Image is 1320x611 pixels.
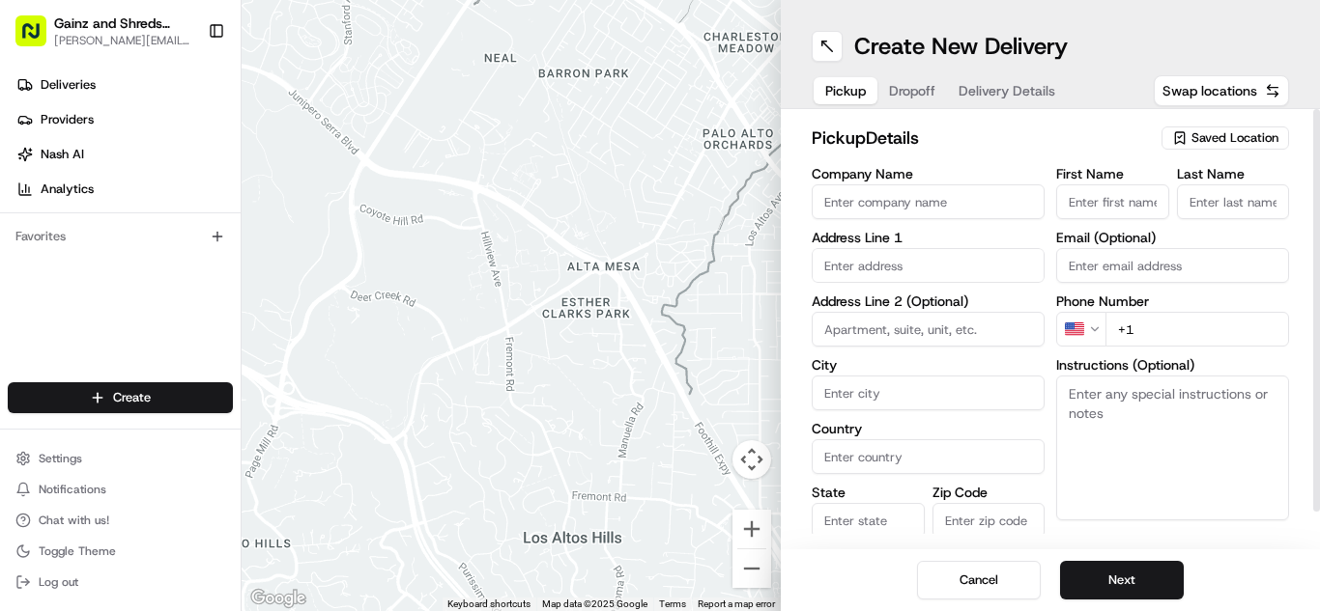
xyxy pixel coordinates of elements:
[812,358,1045,372] label: City
[12,424,156,458] a: 📗Knowledge Base
[41,111,94,128] span: Providers
[959,81,1055,100] span: Delivery Details
[8,8,200,54] button: Gainz and Shreds Meal Prep[PERSON_NAME][EMAIL_ADDRESS][DOMAIN_NAME]
[1105,312,1289,347] input: Enter phone number
[329,190,352,213] button: Start new chat
[812,167,1045,181] label: Company Name
[8,507,233,534] button: Chat with us!
[39,352,54,368] img: 1736555255976-a54dd68f-1ca7-489b-9aae-adbdc363a1c4
[136,467,234,483] a: Powered byPylon
[1056,532,1289,551] button: Advanced
[41,146,84,163] span: Nash AI
[192,468,234,483] span: Pylon
[171,299,211,315] span: [DATE]
[39,543,116,559] span: Toggle Theme
[812,231,1045,244] label: Address Line 1
[41,76,96,94] span: Deliveries
[39,431,148,451] span: Knowledge Base
[812,503,925,538] input: Enter state
[1177,167,1290,181] label: Last Name
[1191,129,1278,147] span: Saved Location
[60,299,157,315] span: [PERSON_NAME]
[1177,184,1290,219] input: Enter last name
[1056,231,1289,244] label: Email (Optional)
[39,574,78,590] span: Log out
[246,586,310,611] img: Google
[19,19,58,58] img: Nash
[8,221,233,252] div: Favorites
[8,445,233,472] button: Settings
[39,482,106,497] span: Notifications
[1056,532,1118,551] label: Advanced
[160,299,167,315] span: •
[271,351,310,367] span: [DATE]
[812,486,925,499] label: State
[39,513,109,528] span: Chat with us!
[1056,184,1169,219] input: Enter first name
[1056,294,1289,308] label: Phone Number
[87,184,317,204] div: Start new chat
[8,382,233,413] button: Create
[933,503,1046,538] input: Enter zip code
[1154,75,1289,106] button: Swap locations
[163,433,179,449] div: 💻
[19,433,35,449] div: 📗
[41,181,94,198] span: Analytics
[156,424,318,458] a: 💻API Documentation
[8,139,241,170] a: Nash AI
[698,598,775,609] a: Report a map error
[54,14,192,33] button: Gainz and Shreds Meal Prep
[19,77,352,108] p: Welcome 👋
[39,451,82,466] span: Settings
[1056,248,1289,283] input: Enter email address
[825,81,866,100] span: Pickup
[60,351,256,367] span: [PERSON_NAME] [PERSON_NAME]
[1162,81,1257,100] span: Swap locations
[19,281,50,312] img: Andrew Aguliar
[300,247,352,270] button: See all
[659,598,686,609] a: Terms
[8,569,233,596] button: Log out
[19,184,54,219] img: 1736555255976-a54dd68f-1ca7-489b-9aae-adbdc363a1c4
[87,204,266,219] div: We're available if you need us!
[1162,125,1289,152] button: Saved Location
[1060,561,1184,599] button: Next
[1056,358,1289,372] label: Instructions (Optional)
[933,486,1046,499] label: Zip Code
[54,33,192,48] button: [PERSON_NAME][EMAIL_ADDRESS][DOMAIN_NAME]
[542,598,647,609] span: Map data ©2025 Google
[812,294,1045,308] label: Address Line 2 (Optional)
[732,510,771,548] button: Zoom in
[19,333,50,364] img: Dianne Alexi Soriano
[812,248,1045,283] input: Enter address
[183,431,310,451] span: API Documentation
[8,69,241,100] a: Deliveries
[854,31,1068,62] h1: Create New Delivery
[812,184,1045,219] input: Enter company name
[1056,167,1169,181] label: First Name
[113,389,151,406] span: Create
[260,351,267,367] span: •
[917,561,1041,599] button: Cancel
[246,586,310,611] a: Open this area in Google Maps (opens a new window)
[889,81,935,100] span: Dropoff
[8,476,233,503] button: Notifications
[812,312,1045,347] input: Apartment, suite, unit, etc.
[8,538,233,565] button: Toggle Theme
[8,174,241,205] a: Analytics
[19,251,124,266] div: Past conversations
[447,597,531,611] button: Keyboard shortcuts
[8,104,241,135] a: Providers
[732,440,771,479] button: Map camera controls
[812,375,1045,410] input: Enter city
[732,549,771,588] button: Zoom out
[812,439,1045,474] input: Enter country
[812,125,1150,152] h2: pickup Details
[50,125,319,145] input: Clear
[41,184,75,219] img: 1727276513143-84d647e1-66c0-4f92-a045-3c9f9f5dfd92
[812,422,1045,435] label: Country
